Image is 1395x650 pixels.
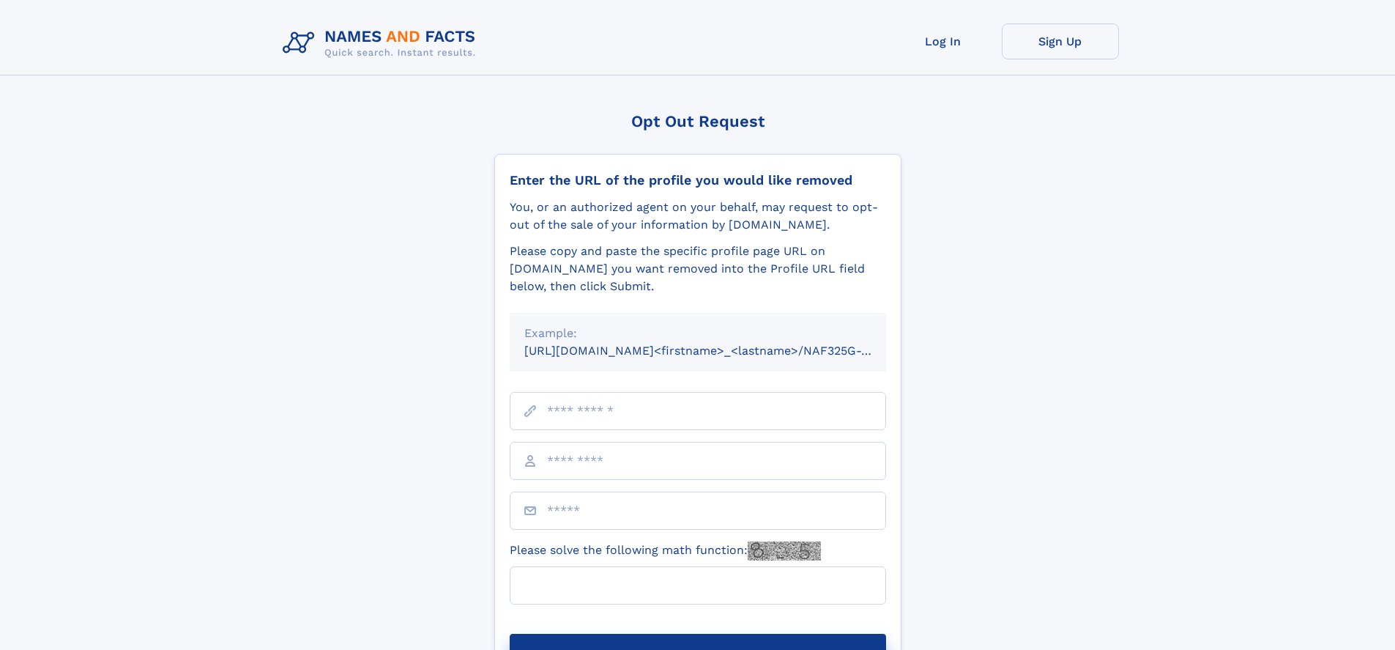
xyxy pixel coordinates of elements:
[524,344,914,358] small: [URL][DOMAIN_NAME]<firstname>_<lastname>/NAF325G-xxxxxxxx
[1002,23,1119,59] a: Sign Up
[277,23,488,63] img: Logo Names and Facts
[494,112,901,130] div: Opt Out Request
[510,542,821,561] label: Please solve the following math function:
[885,23,1002,59] a: Log In
[510,199,886,234] div: You, or an authorized agent on your behalf, may request to opt-out of the sale of your informatio...
[510,243,886,295] div: Please copy and paste the specific profile page URL on [DOMAIN_NAME] you want removed into the Pr...
[524,325,871,342] div: Example:
[510,172,886,188] div: Enter the URL of the profile you would like removed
